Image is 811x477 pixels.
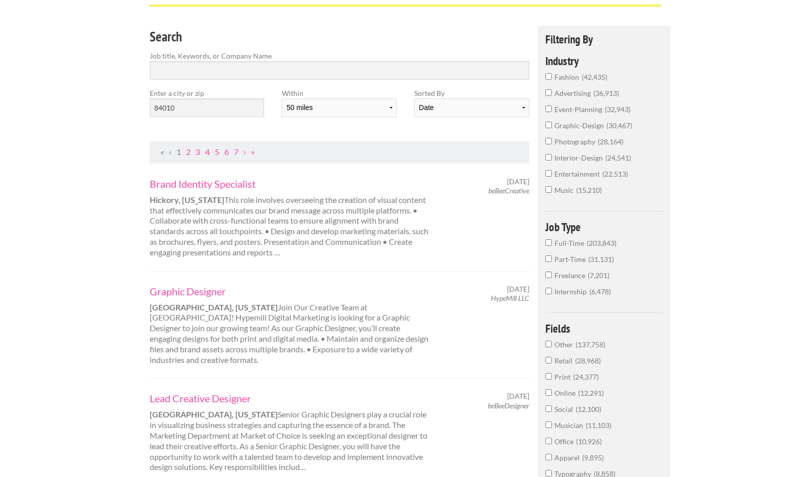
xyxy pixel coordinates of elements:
[186,147,191,156] a: Page 2
[554,239,587,247] span: Full-Time
[554,105,605,114] span: event-planning
[554,153,605,162] span: interior-design
[582,453,604,462] span: 9,895
[196,147,200,156] a: Page 3
[176,147,181,156] a: Page 1
[598,137,623,146] span: 28,164
[605,153,631,162] span: 24,541
[586,421,611,430] span: 11,103
[282,88,396,98] label: Within
[554,73,582,81] span: fashion
[150,195,224,204] strong: Hickory, [US_STATE]
[215,147,219,156] a: Page 5
[545,389,552,396] input: Online12,291
[150,392,430,405] a: Lead Creative Designer
[554,121,606,130] span: graphic-design
[414,88,529,98] label: Sorted By
[224,147,229,156] a: Page 6
[150,50,529,61] label: Job title, Keywords, or Company Name
[545,341,552,347] input: Other137,758
[554,421,586,430] span: Musician
[141,392,439,472] div: Senior Graphic Designers play a crucial role in visualizing business strategies and capturing the...
[554,137,598,146] span: photography
[545,55,663,67] h4: Industry
[507,285,529,294] span: [DATE]
[554,89,593,97] span: advertising
[150,302,278,312] strong: [GEOGRAPHIC_DATA], [US_STATE]
[545,373,552,380] input: Print24,377
[589,287,611,296] span: 6,478
[545,221,663,233] h4: Job Type
[545,357,552,363] input: Retail28,968
[545,186,552,193] input: music15,210
[605,105,631,114] span: 32,943
[545,89,552,96] input: advertising36,913
[545,255,552,262] input: Part-Time31,131
[575,356,601,365] span: 28,968
[593,89,619,97] span: 36,913
[507,392,529,401] span: [DATE]
[545,288,552,294] input: Internship6,478
[588,255,614,263] span: 31,131
[554,453,582,462] span: Apparel
[234,147,238,156] a: Page 7
[545,239,552,246] input: Full-Time203,843
[554,271,588,280] span: Freelance
[150,285,430,298] a: Graphic Designer
[545,73,552,80] input: fashion42,435
[169,147,171,156] span: Previous Page
[554,170,602,178] span: entertainment
[545,323,663,334] h4: Fields
[554,340,576,349] span: Other
[554,389,578,397] span: Online
[576,437,602,446] span: 10,926
[602,170,628,178] span: 22,513
[545,170,552,177] input: entertainment22,513
[141,285,439,365] div: Join Our Creative Team at [GEOGRAPHIC_DATA]! Hypemill Digital Marketing is looking for a Graphic ...
[488,401,529,410] em: beBeeDesigner
[545,454,552,460] input: Apparel9,895
[554,356,575,365] span: Retail
[545,154,552,161] input: interior-design24,541
[606,121,632,130] span: 30,467
[576,405,601,413] span: 12,100
[545,405,552,412] input: Social12,100
[545,421,552,428] input: Musician11,103
[573,373,599,381] span: 24,377
[545,33,663,45] h4: Filtering By
[576,186,602,194] span: 15,210
[545,138,552,144] input: photography28,164
[554,287,589,296] span: Internship
[545,122,552,128] input: graphic-design30,467
[507,177,529,186] span: [DATE]
[160,147,164,156] span: First Page
[588,271,609,280] span: 7,201
[578,389,604,397] span: 12,291
[141,177,439,258] div: This role involves overseeing the creation of visual content that effectively communicates our br...
[545,272,552,278] input: Freelance7,201
[488,186,529,195] em: beBeeCreative
[576,340,605,349] span: 137,758
[243,147,246,156] a: Next Page
[554,255,588,263] span: Part-Time
[554,405,576,413] span: Social
[205,147,210,156] a: Page 4
[150,27,529,46] h3: Search
[545,470,552,476] input: Typography8,858
[545,438,552,444] input: Office10,926
[554,373,573,381] span: Print
[554,186,576,194] span: music
[587,239,616,247] span: 203,843
[491,294,529,302] em: HypeMill LLC
[582,73,607,81] span: 42,435
[150,61,529,80] input: Search
[150,409,278,419] strong: [GEOGRAPHIC_DATA], [US_STATE]
[554,437,576,446] span: Office
[251,147,255,156] a: Last Page, Page 23319
[150,177,430,190] a: Brand Identity Specialist
[150,88,264,98] label: Enter a city or zip
[414,98,529,117] select: Sort results by
[545,105,552,112] input: event-planning32,943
